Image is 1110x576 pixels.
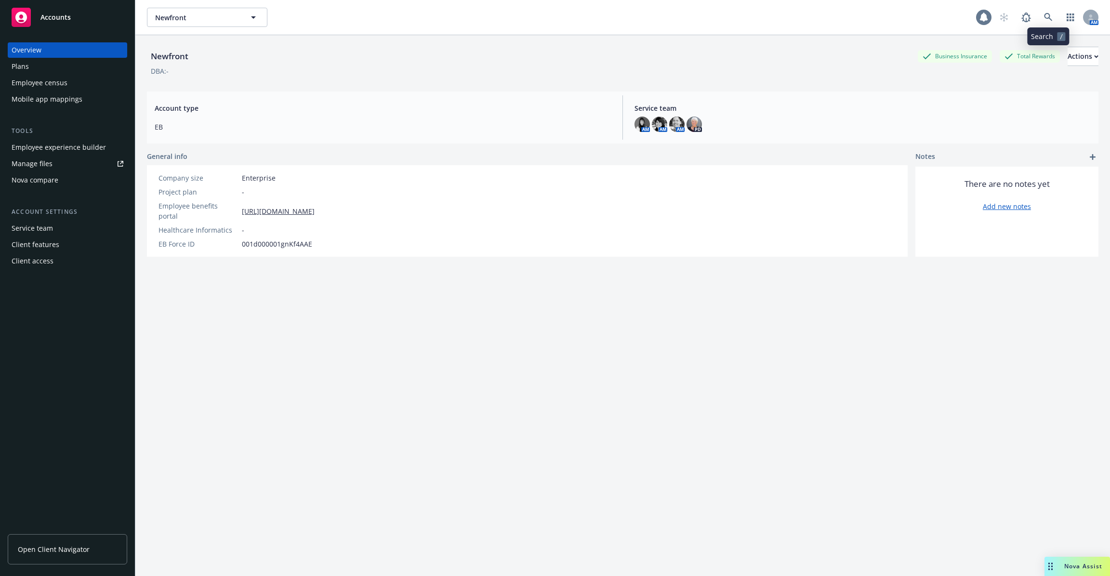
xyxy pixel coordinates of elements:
[159,187,238,197] div: Project plan
[12,156,53,171] div: Manage files
[12,75,67,91] div: Employee census
[1068,47,1098,66] button: Actions
[634,117,650,132] img: photo
[12,253,53,269] div: Client access
[18,544,90,554] span: Open Client Navigator
[8,42,127,58] a: Overview
[1017,8,1036,27] a: Report a Bug
[159,239,238,249] div: EB Force ID
[687,117,702,132] img: photo
[965,178,1050,190] span: There are no notes yet
[147,50,192,63] div: Newfront
[8,156,127,171] a: Manage files
[155,13,238,23] span: Newfront
[12,59,29,74] div: Plans
[242,187,244,197] span: -
[12,237,59,252] div: Client features
[8,92,127,107] a: Mobile app mappings
[159,201,238,221] div: Employee benefits portal
[242,173,276,183] span: Enterprise
[12,42,41,58] div: Overview
[1000,50,1060,62] div: Total Rewards
[40,13,71,21] span: Accounts
[1044,557,1057,576] div: Drag to move
[12,172,58,188] div: Nova compare
[1064,562,1102,570] span: Nova Assist
[12,140,106,155] div: Employee experience builder
[8,207,127,217] div: Account settings
[634,103,1091,113] span: Service team
[151,66,169,76] div: DBA: -
[669,117,685,132] img: photo
[242,206,315,216] a: [URL][DOMAIN_NAME]
[147,8,267,27] button: Newfront
[994,8,1014,27] a: Start snowing
[159,173,238,183] div: Company size
[1039,8,1058,27] a: Search
[8,253,127,269] a: Client access
[147,151,187,161] span: General info
[8,126,127,136] div: Tools
[242,239,312,249] span: 001d000001gnKf4AAE
[8,221,127,236] a: Service team
[918,50,992,62] div: Business Insurance
[8,140,127,155] a: Employee experience builder
[652,117,667,132] img: photo
[8,59,127,74] a: Plans
[8,4,127,31] a: Accounts
[159,225,238,235] div: Healthcare Informatics
[12,92,82,107] div: Mobile app mappings
[915,151,935,163] span: Notes
[1044,557,1110,576] button: Nova Assist
[1061,8,1080,27] a: Switch app
[155,122,611,132] span: EB
[8,237,127,252] a: Client features
[12,221,53,236] div: Service team
[1087,151,1098,163] a: add
[983,201,1031,211] a: Add new notes
[8,172,127,188] a: Nova compare
[155,103,611,113] span: Account type
[8,75,127,91] a: Employee census
[242,225,244,235] span: -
